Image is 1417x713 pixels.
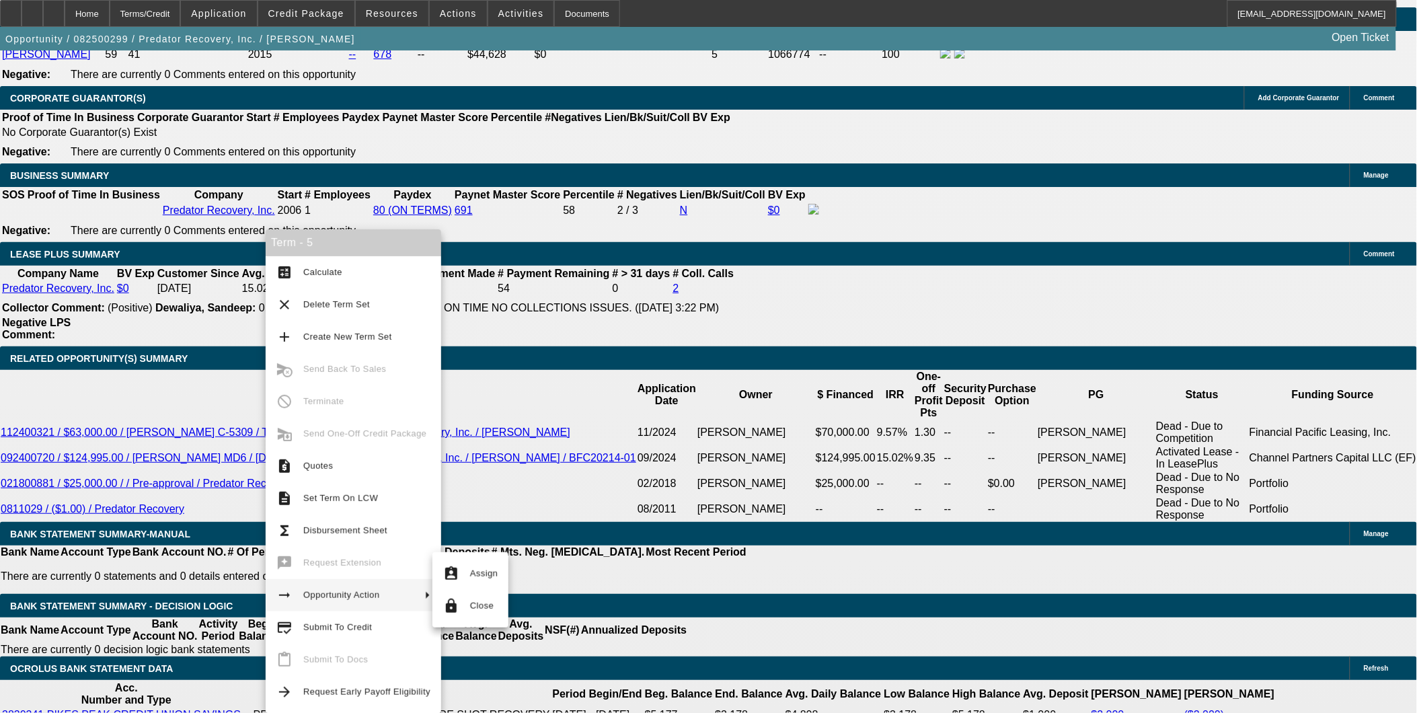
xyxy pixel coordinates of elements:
[1,188,26,202] th: SOS
[488,1,554,26] button: Activities
[815,420,876,445] td: $70,000.00
[808,204,819,215] img: facebook-icon.png
[71,146,356,157] span: There are currently 0 Comments entered on this opportunity
[498,268,609,279] b: # Payment Remaining
[1037,471,1155,496] td: [PERSON_NAME]
[27,188,161,202] th: Proof of Time In Business
[815,370,876,420] th: $ Financed
[876,370,914,420] th: IRR
[1,126,736,139] td: No Corporate Guarantor(s) Exist
[411,268,495,279] b: # Payment Made
[60,617,132,643] th: Account Type
[534,47,710,62] td: $0
[1155,496,1249,522] td: Dead - Due to No Response
[278,189,302,200] b: Start
[2,283,114,294] a: Predator Recovery, Inc.
[697,420,815,445] td: [PERSON_NAME]
[815,496,876,522] td: --
[564,189,615,200] b: Percentile
[544,617,580,643] th: NSF(#)
[2,146,50,157] b: Negative:
[1364,94,1395,102] span: Comment
[366,8,418,19] span: Resources
[1,478,390,489] a: 021800881 / $25,000.00 / / Pre-approval / Predator Recovery / [PERSON_NAME]
[711,47,766,62] td: 5
[637,445,697,471] td: 09/2024
[815,471,876,496] td: $25,000.00
[394,189,432,200] b: Paydex
[876,420,914,445] td: 9.57%
[10,663,173,674] span: OCROLUS BANK STATEMENT DATA
[410,282,496,295] td: 11
[274,112,340,123] b: # Employees
[10,353,188,364] span: RELATED OPPORTUNITY(S) SUMMARY
[987,471,1037,496] td: $0.00
[242,268,286,279] b: Avg. IRR
[276,587,293,603] mat-icon: arrow_right_alt
[673,268,734,279] b: # Coll. Calls
[612,282,671,295] td: 0
[1,681,252,707] th: Acc. Number and Type
[276,523,293,539] mat-icon: functions
[268,8,344,19] span: Credit Package
[253,681,551,707] th: Acc. Holder Name
[876,496,914,522] td: --
[1155,420,1249,445] td: Dead - Due to Competition
[605,112,690,123] b: Lien/Bk/Suit/Coll
[163,204,275,216] a: Predator Recovery, Inc.
[241,282,287,295] td: 15.02%
[498,617,545,643] th: Avg. Deposits
[303,332,392,342] span: Create New Term Set
[303,461,333,471] span: Quotes
[545,112,603,123] b: #Negatives
[342,112,380,123] b: Paydex
[564,204,615,217] div: 58
[617,189,677,200] b: # Negatives
[305,204,311,216] span: 1
[455,204,473,216] a: 691
[1364,250,1395,258] span: Comment
[60,546,132,559] th: Account Type
[194,189,243,200] b: Company
[277,203,303,218] td: 2006
[768,47,818,62] td: 1066774
[108,302,153,313] span: (Positive)
[430,1,487,26] button: Actions
[10,601,233,611] span: Bank Statement Summary - Decision Logic
[646,546,747,559] th: Most Recent Period
[1364,530,1389,537] span: Manage
[2,302,105,313] b: Collector Comment:
[944,445,987,471] td: --
[637,496,697,522] td: 08/2011
[303,590,380,600] span: Opportunity Action
[373,204,452,216] a: 80 (ON TERMS)
[644,681,713,707] th: Beg. Balance
[10,249,120,260] span: LEASE PLUS SUMMARY
[914,496,944,522] td: --
[944,370,987,420] th: Security Deposit
[132,546,227,559] th: Bank Account NO.
[1,452,636,463] a: 092400720 / $124,995.00 / [PERSON_NAME] MD6 / [DOMAIN_NAME] / Predator Recovery, Inc. / [PERSON_N...
[876,445,914,471] td: 15.02%
[276,458,293,474] mat-icon: request_quote
[10,529,190,539] span: BANK STATEMENT SUMMARY-MANUAL
[470,601,494,611] span: Close
[1184,681,1275,707] th: [PERSON_NAME]
[552,681,643,707] th: Period Begin/End
[303,299,370,309] span: Delete Term Set
[1,570,746,583] p: There are currently 0 statements and 0 details entered on this opportunity
[1023,681,1089,707] th: Avg. Deposit
[303,622,372,632] span: Submit To Credit
[305,189,371,200] b: # Employees
[914,370,944,420] th: One-off Profit Pts
[498,8,544,19] span: Activities
[238,617,280,643] th: Beg. Balance
[227,546,292,559] th: # Of Periods
[914,471,944,496] td: --
[768,204,780,216] a: $0
[191,8,246,19] span: Application
[714,681,783,707] th: End. Balance
[785,681,882,707] th: Avg. Daily Balance
[1037,445,1155,471] td: [PERSON_NAME]
[1249,370,1417,420] th: Funding Source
